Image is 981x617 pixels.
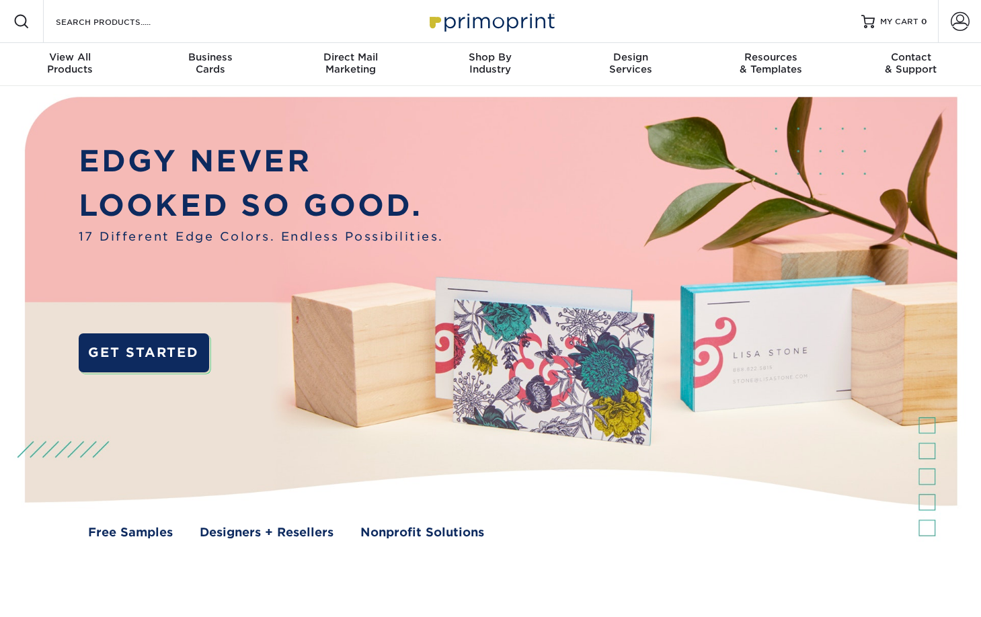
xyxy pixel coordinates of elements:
div: & Support [841,51,981,75]
a: BusinessCards [140,43,280,86]
span: Design [561,51,701,63]
div: & Templates [701,51,840,75]
span: Direct Mail [280,51,420,63]
a: Free Samples [88,524,173,541]
a: Direct MailMarketing [280,43,420,86]
a: Shop ByIndustry [420,43,560,86]
span: Business [140,51,280,63]
span: Contact [841,51,981,63]
img: Primoprint [424,7,558,36]
p: EDGY NEVER [79,139,444,183]
div: Industry [420,51,560,75]
a: Nonprofit Solutions [360,524,484,541]
span: 17 Different Edge Colors. Endless Possibilities. [79,228,444,245]
span: 0 [921,17,927,26]
div: Marketing [280,51,420,75]
a: Resources& Templates [701,43,840,86]
span: Shop By [420,51,560,63]
a: Designers + Resellers [200,524,333,541]
a: Contact& Support [841,43,981,86]
span: MY CART [880,16,918,28]
span: Resources [701,51,840,63]
p: LOOKED SO GOOD. [79,183,444,228]
div: Services [561,51,701,75]
div: Cards [140,51,280,75]
a: GET STARTED [79,333,209,372]
input: SEARCH PRODUCTS..... [54,13,186,30]
a: DesignServices [561,43,701,86]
